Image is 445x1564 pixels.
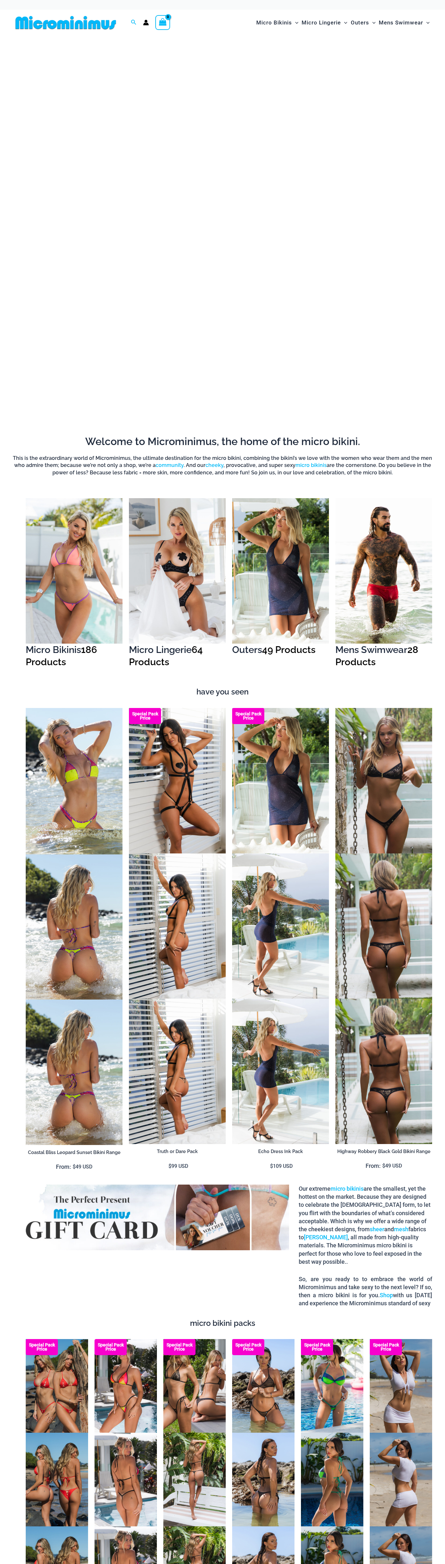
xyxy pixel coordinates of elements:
[26,1000,123,1145] img: Coastal Bliss Leopard Sunset 3171 Tri Top 4371 Thong Bikini 07v2
[335,708,432,853] img: Highway Robbery Black Gold 359 Clip Top 439 Clip Bottom 01v2
[270,1163,273,1169] span: $
[26,644,97,667] mark: 186 Products
[129,999,226,1144] img: Truth or Dare Black 1905 Bodysuit 611 Micro 06
[129,498,226,675] a: Visit product category Micro Lingerie
[26,498,123,675] a: Visit product category Micro Bikinis
[95,1433,157,1526] img: Shake Up Sunset 3145 Top 4145 Bottom 05
[129,644,203,667] mark: 64 Products
[331,1185,364,1192] a: micro bikinis
[13,1185,289,1250] img: Gift Card Banner 1680
[129,708,226,1144] a: Truth or Dare Black 1905 Bodysuit 611 Micro 07 Special Pack Price Truth or Dare Black 1905 Bodysu...
[304,1234,348,1241] a: [PERSON_NAME]
[232,1339,295,1433] img: Tide Lines Black 350 Halter Top 470 Thong 04
[129,853,226,999] img: Truth or Dare Black 1905 Bodysuit 611 Micro 06
[351,14,369,31] span: Outers
[292,14,298,31] span: Menu Toggle
[370,1433,432,1526] img: Summer Sun White 9116 Top 522 Skirt 10
[349,13,377,33] a: OutersMenu ToggleMenu Toggle
[13,687,432,697] h4: have you seen
[270,1163,293,1169] bdi: 109 USD
[341,14,347,31] span: Menu Toggle
[335,498,432,675] a: Visit product category Mens Swimwear
[379,14,423,31] span: Mens Swimwear
[423,14,430,31] span: Menu Toggle
[56,1162,71,1172] span: From:
[26,1343,58,1351] b: Special Pack Price
[256,14,292,31] span: Micro Bikinis
[155,15,170,30] a: View Shopping Cart, empty
[26,708,123,1145] a: Coastal Bliss Leopard Sunset 3171 Tri Top 4371 Thong Bikini 06Coastal Bliss Leopard Sunset 3171 T...
[168,1163,171,1169] span: $
[335,1149,432,1155] a: Highway Robbery Black Gold Bikini Range
[335,999,432,1144] img: Highway Robbery Black Gold 359 Clip Top 439 Clip Bottom 03
[377,13,431,33] a: Mens SwimwearMenu ToggleMenu Toggle
[380,1292,393,1299] a: Shop
[163,1339,226,1433] img: Top Bum Pack
[232,712,264,720] b: Special Pack Price
[232,1433,295,1526] img: Tide Lines Black 350 Halter Top 470 Thong 03
[26,854,123,1000] img: Coastal Bliss Leopard Sunset 3171 Tri Top 4371 Thong Bikini 07v2
[369,14,376,31] span: Menu Toggle
[26,708,123,854] img: Coastal Bliss Leopard Sunset 3171 Tri Top 4371 Thong Bikini 06
[299,1275,432,1308] p: So, are you ready to to embrace the world of Microminimus and take sexy to the next level? If so,...
[129,498,226,644] img: Micro Lingerie
[301,1343,333,1351] b: Special Pack Price
[13,435,432,448] h2: Welcome to Microminimus, the home of the micro bikini.
[335,498,432,644] img: Mens Swimwear
[299,1185,432,1266] p: Our extreme are the smallest, yet the hottest on the market. Because they are designed to celebra...
[255,13,300,33] a: Micro BikinisMenu ToggleMenu Toggle
[26,1339,88,1433] img: Bikini Pack
[13,1319,432,1328] h4: micro bikini packs
[254,12,432,33] nav: Site Navigation
[205,462,223,468] a: cheeky
[335,644,418,667] mark: 28 Products
[26,644,123,668] h2: Micro Bikinis
[335,853,432,999] img: Highway Robbery Black Gold 359 Clip Top 439 Clip Bottom 03
[95,1339,157,1433] img: Shake Up Sunset 3145 Top 4145 Bottom 04
[26,1150,123,1156] a: Coastal Bliss Leopard Sunset Bikini Range
[73,1164,76,1170] span: $
[301,1339,363,1433] img: Coastal Bliss Multi Lime 3223 Underwire Top 4275 Micro 07
[300,13,349,33] a: Micro LingerieMenu ToggleMenu Toggle
[301,1433,363,1526] img: Coastal Bliss Multi Lime 3223 Underwire Top 4275 Micro 03
[26,498,123,644] img: Micro Bikinis
[156,462,184,468] a: community
[73,1164,92,1170] bdi: 49 USD
[13,15,119,30] img: MM SHOP LOGO FLAT
[370,1226,384,1233] a: sheer
[295,462,327,468] a: micro bikinis
[232,1343,264,1351] b: Special Pack Price
[370,1343,402,1351] b: Special Pack Price
[262,644,315,655] mark: 49 Products
[232,708,329,853] img: Echo Ink 5671 Dress 682 Thong 07
[232,498,329,644] img: Outers
[129,644,226,668] h2: Micro Lingerie
[129,708,226,853] img: Truth or Dare Black 1905 Bodysuit 611 Micro 07
[232,1149,329,1155] a: Echo Dress Ink Pack
[232,999,329,1144] img: Echo Ink 5671 Dress 682 Thong 08
[382,1163,402,1169] bdi: 49 USD
[163,1433,226,1526] img: Highway Robbery Black Gold 305 Tri Top 456 Micro 05
[143,20,149,25] a: Account icon link
[370,1339,432,1433] img: Summer Sun White 9116 Top 522 Skirt 08
[394,1226,408,1233] a: mesh
[366,1161,381,1171] span: From:
[95,1343,127,1351] b: Special Pack Price
[129,712,161,720] b: Special Pack Price
[335,708,432,1144] a: Highway Robbery Black Gold 359 Clip Top 439 Clip Bottom 01v2Highway Robbery Black Gold 359 Clip T...
[232,708,329,1144] a: Echo Ink 5671 Dress 682 Thong 07 Special Pack Price Echo Ink 5671 Dress 682 Thong 08Echo Ink 5671...
[26,1433,88,1526] img: Bikini Pack B
[335,644,432,668] h2: Mens Swimwear
[232,853,329,999] img: Echo Ink 5671 Dress 682 Thong 08
[131,19,137,27] a: Search icon link
[163,1343,195,1351] b: Special Pack Price
[232,498,329,662] a: Visit product category Outers
[129,1149,226,1155] a: Truth or Dare Pack
[13,455,432,476] h6: This is the extraordinary world of Microminimus, the ultimate destination for the micro bikini, c...
[382,1163,385,1169] span: $
[232,644,329,656] h2: Outers
[302,14,341,31] span: Micro Lingerie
